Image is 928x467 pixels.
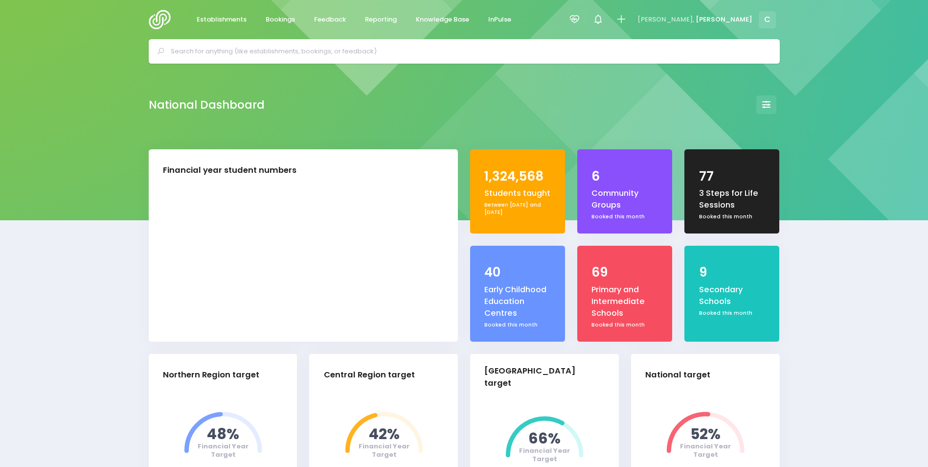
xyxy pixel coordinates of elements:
div: 9 [699,263,766,282]
h2: National Dashboard [149,98,265,112]
div: 6 [591,167,658,186]
div: Secondary Schools [699,284,766,308]
a: Knowledge Base [408,10,477,29]
div: 3 Steps for Life Sessions [699,187,766,211]
a: Feedback [306,10,354,29]
div: Booked this month [591,213,658,221]
a: Reporting [357,10,405,29]
div: Booked this month [699,213,766,221]
a: Bookings [258,10,303,29]
div: Central Region target [324,369,415,381]
div: Between [DATE] and [DATE] [484,201,551,216]
div: Booked this month [484,321,551,329]
div: 77 [699,167,766,186]
a: InPulse [480,10,520,29]
div: Financial year student numbers [163,164,296,177]
div: National target [645,369,710,381]
span: Reporting [365,15,397,24]
input: Search for anything (like establishments, bookings, or feedback) [171,44,766,59]
div: Early Childhood Education Centres [484,284,551,320]
div: Students taught [484,187,551,199]
span: Feedback [314,15,346,24]
div: [GEOGRAPHIC_DATA] target [484,365,596,390]
span: Knowledge Base [416,15,469,24]
span: Establishments [197,15,247,24]
div: 1,324,568 [484,167,551,186]
div: 40 [484,263,551,282]
div: Booked this month [699,309,766,317]
span: InPulse [488,15,511,24]
a: Establishments [189,10,255,29]
div: Community Groups [591,187,658,211]
img: Logo [149,10,177,29]
span: Bookings [266,15,295,24]
div: 69 [591,263,658,282]
div: Northern Region target [163,369,259,381]
span: [PERSON_NAME], [637,15,694,24]
div: Booked this month [591,321,658,329]
span: C [759,11,776,28]
div: Primary and Intermediate Schools [591,284,658,320]
span: [PERSON_NAME] [696,15,752,24]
